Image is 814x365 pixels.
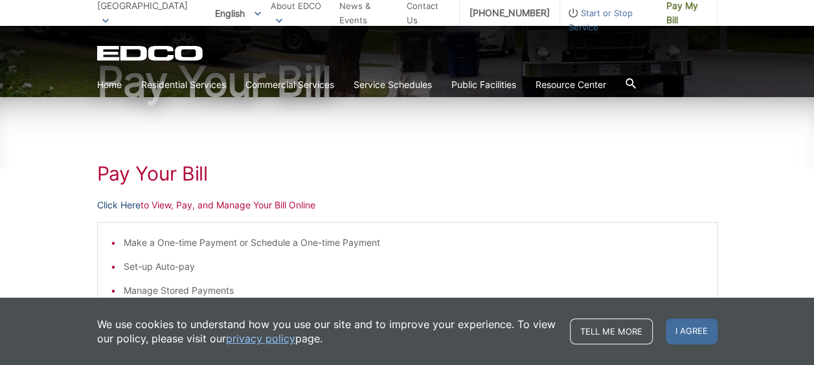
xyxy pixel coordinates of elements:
[97,162,718,185] h1: Pay Your Bill
[536,78,606,92] a: Resource Center
[124,236,704,250] li: Make a One-time Payment or Schedule a One-time Payment
[97,198,141,212] a: Click Here
[354,78,432,92] a: Service Schedules
[97,45,205,61] a: EDCD logo. Return to the homepage.
[124,260,704,274] li: Set-up Auto-pay
[97,317,557,346] p: We use cookies to understand how you use our site and to improve your experience. To view our pol...
[451,78,516,92] a: Public Facilities
[245,78,334,92] a: Commercial Services
[124,283,704,298] li: Manage Stored Payments
[570,318,653,344] a: Tell me more
[666,318,718,344] span: I agree
[141,78,226,92] a: Residential Services
[97,198,718,212] p: to View, Pay, and Manage Your Bill Online
[97,78,122,92] a: Home
[226,331,295,346] a: privacy policy
[97,61,718,102] h1: Pay Your Bill
[205,3,271,24] span: English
